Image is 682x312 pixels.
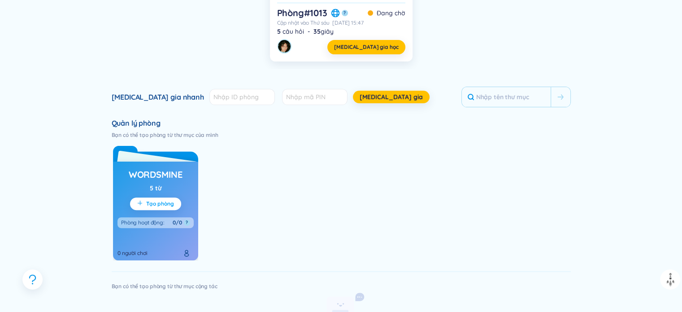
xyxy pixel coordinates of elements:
[146,200,174,207] span: Tạo phòng
[173,219,182,226] div: 0/0
[137,200,146,207] span: plus
[377,8,405,18] span: Đang chờ
[112,132,571,139] h6: Bạn có thể tạo phòng từ thư mục của mình
[277,26,405,36] div: -
[112,283,571,290] h6: Bạn có thể tạo phòng từ thư mục cộng tác
[342,10,348,16] button: ?
[112,118,571,128] h3: Quản lý phòng
[117,250,148,257] div: 0 người chơi
[277,27,281,35] strong: 5
[277,26,304,36] div: câu hỏi
[184,220,190,226] button: ?
[277,39,291,53] a: avatar
[150,183,161,193] div: 5 từ
[360,92,423,101] span: [MEDICAL_DATA] gia
[327,40,405,54] button: [MEDICAL_DATA] gia học
[129,166,182,183] a: WordsMine
[282,89,348,105] input: Nhập mã PIN
[313,26,334,36] div: giây
[209,89,275,105] input: Nhập ID phòng
[129,168,182,181] h3: WordsMine
[27,274,38,285] span: question
[277,19,405,26] div: Cập nhật vào Thứ sáu [DATE] 15:47
[277,7,327,19] h6: Phòng # 1013
[313,27,321,35] strong: 35
[334,44,398,51] span: [MEDICAL_DATA] gia học
[22,269,43,290] button: question
[663,272,678,287] img: to top
[462,87,551,107] input: Nhập tên thư mục
[278,40,291,53] img: avatar
[121,219,165,226] div: Phòng hoạt động :
[130,198,181,210] button: Tạo phòng
[353,91,430,103] button: [MEDICAL_DATA] gia
[112,92,204,102] div: [MEDICAL_DATA] gia nhanh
